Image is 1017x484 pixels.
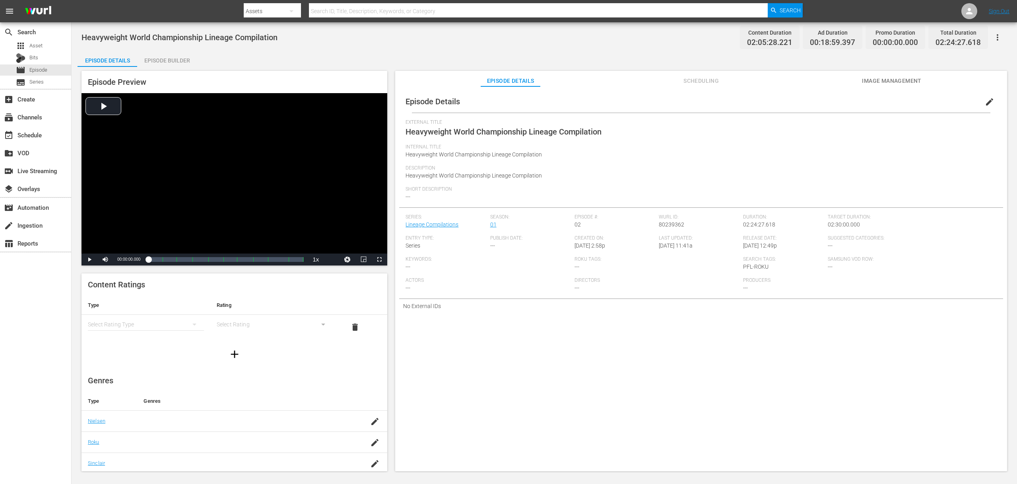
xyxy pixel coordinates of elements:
[406,242,420,249] span: Series
[743,235,823,242] span: Release Date:
[97,254,113,265] button: Mute
[88,439,99,445] a: Roku
[350,322,360,332] span: delete
[16,78,25,87] span: Series
[4,184,14,194] span: Overlays
[989,8,1009,14] a: Sign Out
[873,27,918,38] div: Promo Duration
[747,27,792,38] div: Content Duration
[828,256,908,263] span: Samsung VOD Row:
[406,144,993,150] span: Internal Title
[4,148,14,158] span: VOD
[210,296,339,315] th: Rating
[82,254,97,265] button: Play
[406,172,542,179] span: Heavyweight World Championship Lineage Compilation
[406,119,993,126] span: External Title
[4,95,14,104] span: Create
[4,166,14,176] span: Live Streaming
[406,151,542,158] span: Heavyweight World Championship Lineage Compilation
[16,53,25,63] div: Bits
[88,280,145,289] span: Content Ratings
[406,263,410,270] span: ---
[137,51,197,67] button: Episode Builder
[406,221,458,228] a: Lineage Compilations
[743,256,823,263] span: Search Tags:
[82,296,387,340] table: simple table
[747,38,792,47] span: 02:05:28.221
[672,76,731,86] span: Scheduling
[88,418,105,424] a: Nielsen
[4,113,14,122] span: Channels
[574,242,605,249] span: [DATE] 2:58p
[490,242,495,249] span: ---
[137,51,197,70] div: Episode Builder
[406,97,460,106] span: Episode Details
[873,38,918,47] span: 00:00:00.000
[574,221,581,228] span: 02
[340,254,355,265] button: Jump To Time
[355,254,371,265] button: Picture-in-Picture
[16,41,25,51] span: Asset
[743,214,823,221] span: Duration:
[406,186,993,193] span: Short Description
[659,235,739,242] span: Last Updated:
[5,6,14,16] span: menu
[88,460,105,466] a: Sinclair
[659,221,684,228] span: 80239362
[88,376,113,385] span: Genres
[406,277,571,284] span: Actors
[980,92,999,111] button: edit
[743,263,769,270] span: PFL-ROKU
[82,33,278,42] span: Heavyweight World Championship Lineage Compilation
[82,296,210,315] th: Type
[481,76,540,86] span: Episode Details
[574,214,655,221] span: Episode #:
[810,27,855,38] div: Ad Duration
[743,221,775,228] span: 02:24:27.618
[4,221,14,230] span: Ingestion
[828,263,833,270] span: ---
[828,221,860,228] span: 02:30:00.000
[743,277,908,284] span: Producers
[29,42,43,50] span: Asset
[406,193,410,200] span: ---
[148,257,304,262] div: Progress Bar
[659,242,693,249] span: [DATE] 11:41a
[78,51,137,70] div: Episode Details
[406,127,602,137] span: Heavyweight World Championship Lineage Compilation
[78,51,137,67] button: Episode Details
[371,254,387,265] button: Fullscreen
[574,235,655,242] span: Created On:
[4,203,14,213] span: Automation
[406,285,410,291] span: ---
[4,27,14,37] span: Search
[935,27,981,38] div: Total Duration
[490,214,571,221] span: Season:
[82,392,137,411] th: Type
[406,214,486,221] span: Series:
[82,93,387,265] div: Video Player
[19,2,57,21] img: ans4CAIJ8jUAAAAAAAAAAAAAAAAAAAAAAAAgQb4GAAAAAAAAAAAAAAAAAAAAAAAAJMjXAAAAAAAAAAAAAAAAAAAAAAAAgAT5G...
[743,285,748,291] span: ---
[985,97,994,107] span: edit
[862,76,922,86] span: Image Management
[810,38,855,47] span: 00:18:59.397
[29,78,44,86] span: Series
[935,38,981,47] span: 02:24:27.618
[117,257,140,262] span: 00:00:00.000
[29,66,47,74] span: Episode
[574,263,579,270] span: ---
[406,165,993,172] span: Description
[137,392,354,411] th: Genres
[4,239,14,248] span: Reports
[406,256,571,263] span: Keywords:
[780,3,801,18] span: Search
[345,318,365,337] button: delete
[406,235,486,242] span: Entry Type:
[490,235,571,242] span: Publish Date:
[659,214,739,221] span: Wurl ID:
[574,256,739,263] span: Roku Tags:
[490,221,497,228] a: 01
[828,235,993,242] span: Suggested Categories:
[88,77,146,87] span: Episode Preview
